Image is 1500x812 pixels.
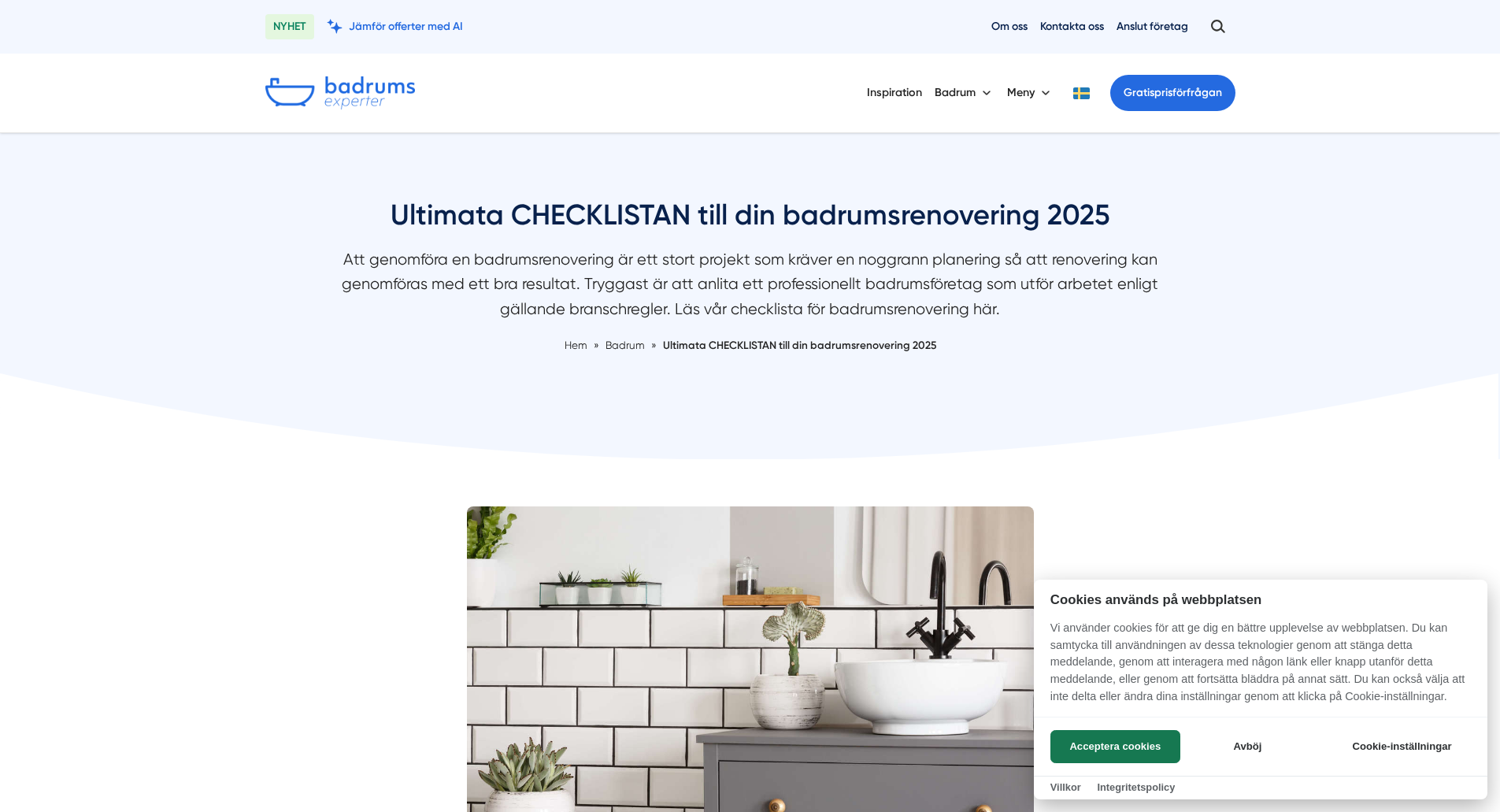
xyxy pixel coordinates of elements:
button: Avböj [1185,730,1310,763]
button: Cookie-inställningar [1333,730,1471,763]
a: Villkor [1050,781,1081,793]
p: Vi använder cookies för att ge dig en bättre upplevelse av webbplatsen. Du kan samtycka till anvä... [1034,620,1487,716]
button: Acceptera cookies [1050,730,1180,763]
a: Integritetspolicy [1097,781,1175,793]
h2: Cookies används på webbplatsen [1034,592,1487,607]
